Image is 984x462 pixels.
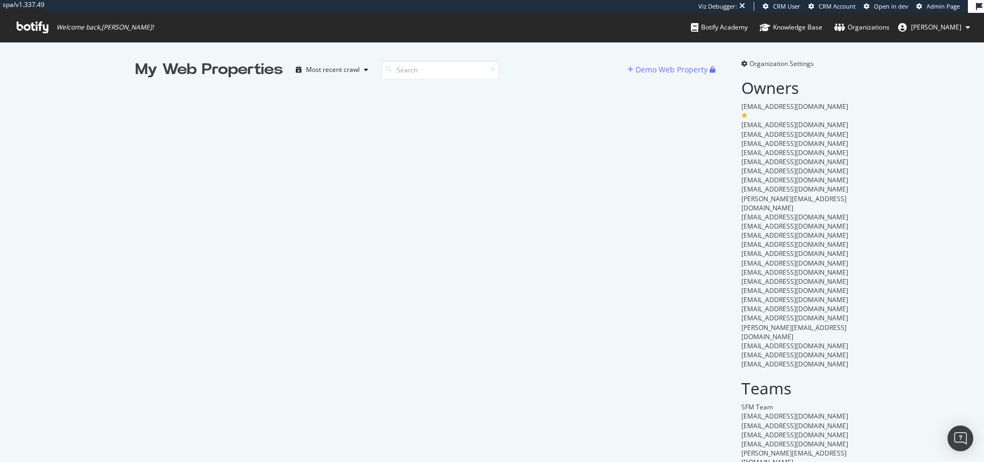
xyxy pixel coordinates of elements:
[691,13,748,42] a: Botify Academy
[773,2,800,10] span: CRM User
[741,79,849,97] h2: Owners
[135,59,283,80] div: My Web Properties
[628,61,710,78] button: Demo Web Property
[741,412,848,421] span: [EMAIL_ADDRESS][DOMAIN_NAME]
[306,67,360,73] div: Most recent crawl
[698,2,737,11] div: Viz Debugger:
[741,350,848,360] span: [EMAIL_ADDRESS][DOMAIN_NAME]
[741,295,848,304] span: [EMAIL_ADDRESS][DOMAIN_NAME]
[741,430,848,439] span: [EMAIL_ADDRESS][DOMAIN_NAME]
[864,2,908,11] a: Open in dev
[741,323,847,341] span: [PERSON_NAME][EMAIL_ADDRESS][DOMAIN_NAME]
[741,212,848,222] span: [EMAIL_ADDRESS][DOMAIN_NAME]
[741,379,849,397] h2: Teams
[834,13,890,42] a: Organizations
[808,2,856,11] a: CRM Account
[741,194,847,212] span: [PERSON_NAME][EMAIL_ADDRESS][DOMAIN_NAME]
[890,19,979,36] button: [PERSON_NAME]
[741,286,848,295] span: [EMAIL_ADDRESS][DOMAIN_NAME]
[741,231,848,240] span: [EMAIL_ADDRESS][DOMAIN_NAME]
[636,64,708,75] div: Demo Web Property
[741,166,848,175] span: [EMAIL_ADDRESS][DOMAIN_NAME]
[741,130,848,139] span: [EMAIL_ADDRESS][DOMAIN_NAME]
[741,249,848,258] span: [EMAIL_ADDRESS][DOMAIN_NAME]
[760,22,822,33] div: Knowledge Base
[819,2,856,10] span: CRM Account
[763,2,800,11] a: CRM User
[741,120,848,129] span: [EMAIL_ADDRESS][DOMAIN_NAME]
[291,61,373,78] button: Most recent crawl
[749,59,814,68] span: Organization Settings
[56,23,154,32] span: Welcome back, [PERSON_NAME] !
[381,61,499,79] input: Search
[741,148,848,157] span: [EMAIL_ADDRESS][DOMAIN_NAME]
[741,240,848,249] span: [EMAIL_ADDRESS][DOMAIN_NAME]
[741,222,848,231] span: [EMAIL_ADDRESS][DOMAIN_NAME]
[741,304,848,313] span: [EMAIL_ADDRESS][DOMAIN_NAME]
[927,2,960,10] span: Admin Page
[741,268,848,277] span: [EMAIL_ADDRESS][DOMAIN_NAME]
[741,185,848,194] span: [EMAIL_ADDRESS][DOMAIN_NAME]
[741,175,848,185] span: [EMAIL_ADDRESS][DOMAIN_NAME]
[741,402,849,412] div: SFM Team
[741,439,848,449] span: [EMAIL_ADDRESS][DOMAIN_NAME]
[741,277,848,286] span: [EMAIL_ADDRESS][DOMAIN_NAME]
[911,23,961,32] span: Nathalie Geoffrin
[741,360,848,369] span: [EMAIL_ADDRESS][DOMAIN_NAME]
[691,22,748,33] div: Botify Academy
[741,421,848,430] span: [EMAIL_ADDRESS][DOMAIN_NAME]
[741,102,848,111] span: [EMAIL_ADDRESS][DOMAIN_NAME]
[916,2,960,11] a: Admin Page
[834,22,890,33] div: Organizations
[741,259,848,268] span: [EMAIL_ADDRESS][DOMAIN_NAME]
[741,341,848,350] span: [EMAIL_ADDRESS][DOMAIN_NAME]
[741,157,848,166] span: [EMAIL_ADDRESS][DOMAIN_NAME]
[947,426,973,451] div: Open Intercom Messenger
[760,13,822,42] a: Knowledge Base
[741,139,848,148] span: [EMAIL_ADDRESS][DOMAIN_NAME]
[874,2,908,10] span: Open in dev
[741,313,848,322] span: [EMAIL_ADDRESS][DOMAIN_NAME]
[628,65,710,74] a: Demo Web Property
